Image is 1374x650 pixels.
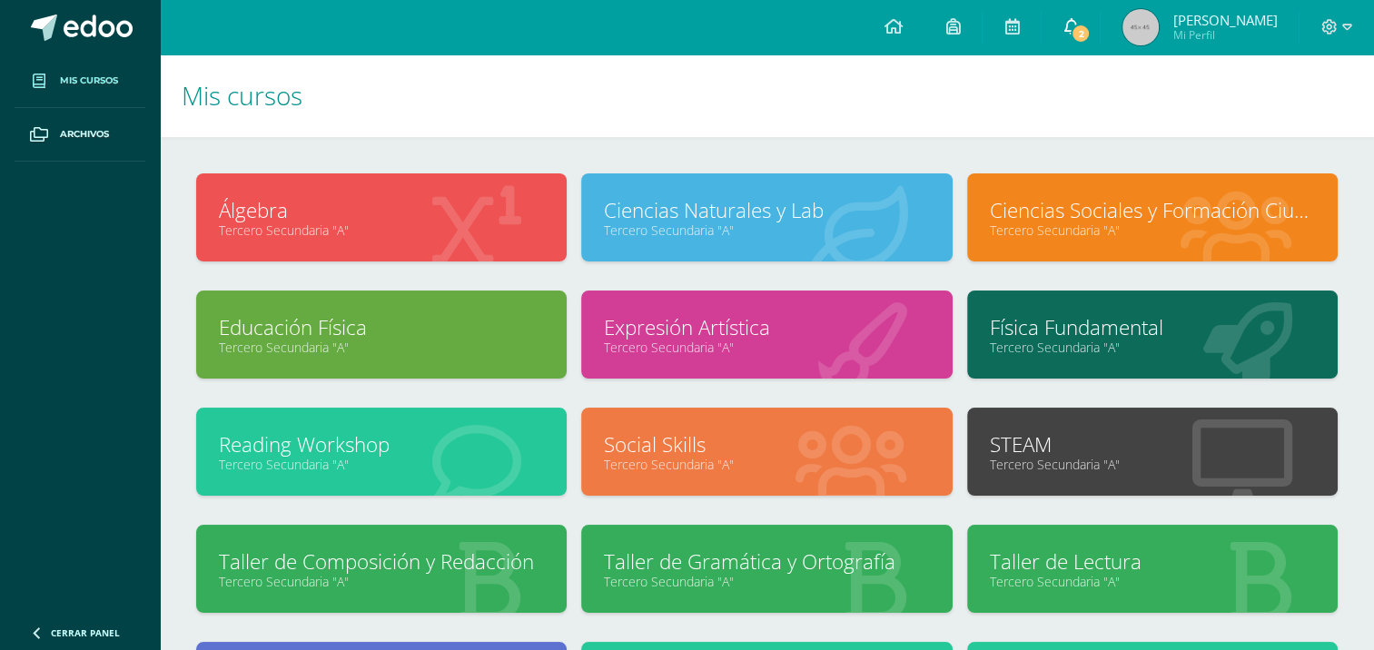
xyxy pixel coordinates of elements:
[15,108,145,162] a: Archivos
[990,573,1315,590] a: Tercero Secundaria "A"
[990,313,1315,341] a: Física Fundamental
[1172,27,1277,43] span: Mi Perfil
[219,339,544,356] a: Tercero Secundaria "A"
[219,573,544,590] a: Tercero Secundaria "A"
[1071,24,1091,44] span: 2
[219,313,544,341] a: Educación Física
[604,573,929,590] a: Tercero Secundaria "A"
[990,196,1315,224] a: Ciencias Sociales y Formación Ciudadana
[51,626,120,639] span: Cerrar panel
[219,547,544,576] a: Taller de Composición y Redacción
[604,196,929,224] a: Ciencias Naturales y Lab
[604,339,929,356] a: Tercero Secundaria "A"
[604,547,929,576] a: Taller de Gramática y Ortografía
[1172,11,1277,29] span: [PERSON_NAME]
[219,196,544,224] a: Álgebra
[990,339,1315,356] a: Tercero Secundaria "A"
[182,78,302,113] span: Mis cursos
[219,456,544,473] a: Tercero Secundaria "A"
[990,456,1315,473] a: Tercero Secundaria "A"
[219,430,544,458] a: Reading Workshop
[990,547,1315,576] a: Taller de Lectura
[604,222,929,239] a: Tercero Secundaria "A"
[604,313,929,341] a: Expresión Artística
[604,430,929,458] a: Social Skills
[219,222,544,239] a: Tercero Secundaria "A"
[15,54,145,108] a: Mis cursos
[1122,9,1159,45] img: 45x45
[990,430,1315,458] a: STEAM
[604,456,929,473] a: Tercero Secundaria "A"
[60,127,109,142] span: Archivos
[60,74,118,88] span: Mis cursos
[990,222,1315,239] a: Tercero Secundaria "A"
